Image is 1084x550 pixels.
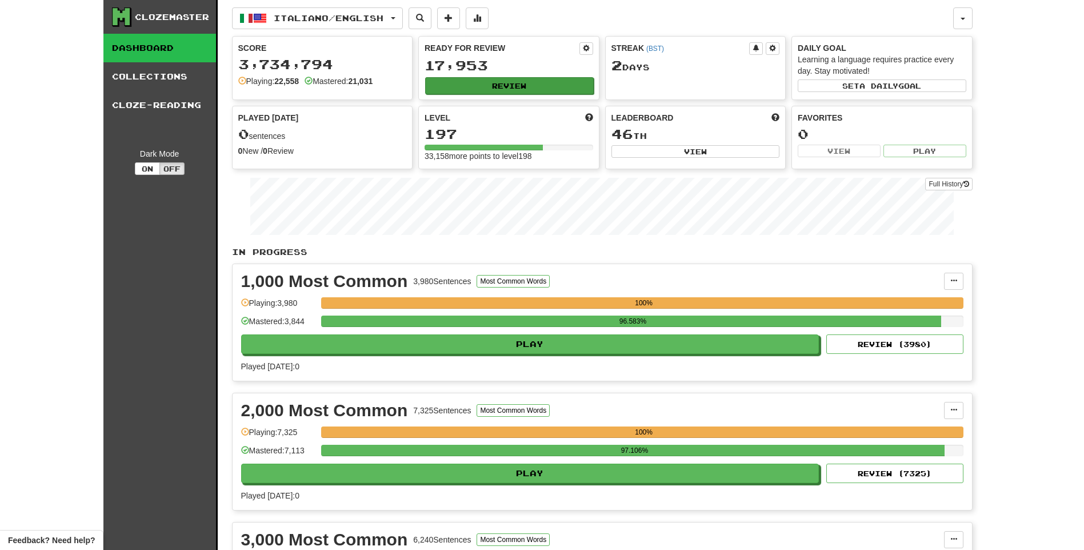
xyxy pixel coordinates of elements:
button: Seta dailygoal [798,79,966,92]
div: 0 [798,127,966,141]
div: Mastered: [305,75,373,87]
span: a daily [859,82,898,90]
div: Mastered: 3,844 [241,316,315,334]
span: Played [DATE] [238,112,299,123]
div: 33,158 more points to level 198 [425,150,593,162]
div: Dark Mode [112,148,207,160]
div: Clozemaster [135,11,209,23]
a: Cloze-Reading [103,91,216,119]
div: 197 [425,127,593,141]
div: 17,953 [425,58,593,73]
button: Play [241,464,819,483]
div: Playing: 7,325 [241,427,315,445]
a: Collections [103,62,216,91]
button: View [611,145,780,158]
div: New / Review [238,145,407,157]
div: Favorites [798,112,966,123]
span: 46 [611,126,633,142]
div: 1,000 Most Common [241,273,408,290]
span: Level [425,112,450,123]
button: Review (7325) [826,464,963,483]
div: 100% [325,427,963,438]
div: 6,240 Sentences [413,534,471,545]
span: Score more points to level up [585,112,593,123]
button: On [135,162,160,175]
div: Learning a language requires practice every day. Stay motivated! [798,54,966,77]
button: Most Common Words [477,533,550,546]
div: 3,980 Sentences [413,276,471,287]
div: 7,325 Sentences [413,405,471,416]
button: Add sentence to collection [437,7,460,29]
button: Most Common Words [477,275,550,288]
button: Play [241,334,819,354]
button: Play [883,145,966,157]
div: th [611,127,780,142]
div: Day s [611,58,780,73]
button: Italiano/English [232,7,403,29]
span: Played [DATE]: 0 [241,362,299,371]
div: Score [238,42,407,54]
span: Leaderboard [611,112,674,123]
strong: 22,558 [274,77,299,86]
a: Dashboard [103,34,216,62]
strong: 21,031 [348,77,373,86]
div: 100% [325,297,963,309]
button: More stats [466,7,489,29]
div: 3,000 Most Common [241,531,408,548]
button: Review [425,77,594,94]
a: (BST) [646,45,664,53]
button: Off [159,162,185,175]
button: Most Common Words [477,404,550,417]
div: Playing: [238,75,299,87]
button: Review (3980) [826,334,963,354]
span: 2 [611,57,622,73]
div: 97.106% [325,445,945,456]
div: Ready for Review [425,42,579,54]
button: Search sentences [409,7,431,29]
p: In Progress [232,246,973,258]
div: 2,000 Most Common [241,402,408,419]
span: Played [DATE]: 0 [241,491,299,500]
div: 96.583% [325,316,941,327]
strong: 0 [238,146,243,156]
div: sentences [238,127,407,142]
a: Full History [925,178,972,190]
div: Daily Goal [798,42,966,54]
div: Streak [611,42,750,54]
span: Italiano / English [274,13,383,23]
strong: 0 [263,146,267,156]
button: View [798,145,881,157]
div: Mastered: 7,113 [241,445,315,464]
div: 3,734,794 [238,57,407,71]
span: 0 [238,126,249,142]
span: Open feedback widget [8,535,95,546]
span: This week in points, UTC [771,112,779,123]
div: Playing: 3,980 [241,297,315,316]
